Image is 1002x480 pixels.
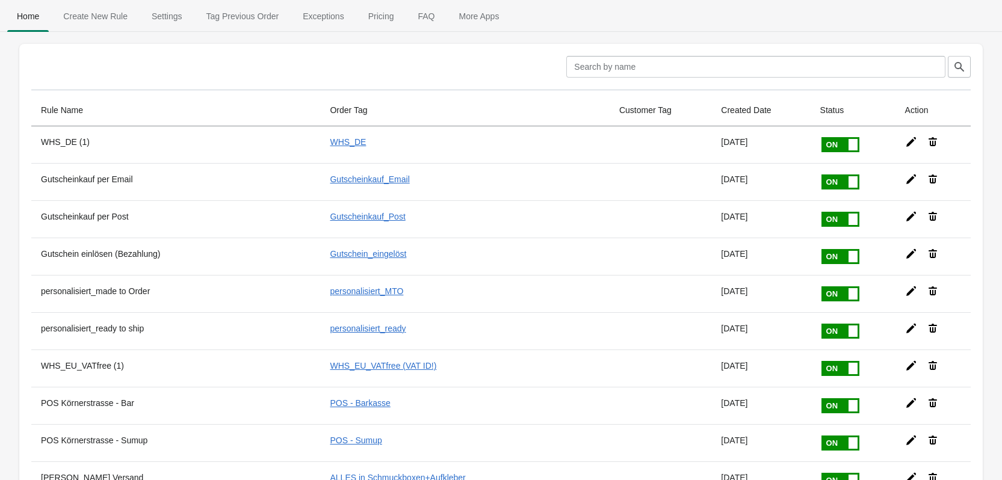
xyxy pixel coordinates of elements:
[330,398,390,408] a: POS - Barkasse
[330,286,403,296] a: personalisiert_MTO
[711,424,810,461] td: [DATE]
[330,174,409,184] a: Gutscheinkauf_Email
[711,200,810,238] td: [DATE]
[449,5,509,27] span: More Apps
[140,1,194,32] button: Settings
[895,94,971,126] th: Action
[31,349,320,387] th: WHS_EU_VATfree (1)
[711,312,810,349] td: [DATE]
[711,163,810,200] td: [DATE]
[330,324,406,333] a: personalisiert_ready
[711,238,810,275] td: [DATE]
[711,94,810,126] th: Created Date
[54,5,137,27] span: Create New Rule
[51,1,140,32] button: Create_New_Rule
[330,212,405,221] a: Gutscheinkauf_Post
[711,126,810,163] td: [DATE]
[31,238,320,275] th: Gutschein einlösen (Bezahlung)
[566,56,945,78] input: Search by name
[197,5,289,27] span: Tag Previous Order
[320,94,609,126] th: Order Tag
[31,387,320,424] th: POS Körnerstrasse - Bar
[330,435,382,445] a: POS - Sumup
[142,5,192,27] span: Settings
[5,1,51,32] button: Home
[811,94,895,126] th: Status
[711,349,810,387] td: [DATE]
[31,163,320,200] th: Gutscheinkauf per Email
[31,200,320,238] th: Gutscheinkauf per Post
[711,275,810,312] td: [DATE]
[610,94,711,126] th: Customer Tag
[31,126,320,163] th: WHS_DE (1)
[330,361,436,371] a: WHS_EU_VATfree (VAT ID!)
[359,5,404,27] span: Pricing
[330,137,366,147] a: WHS_DE
[31,275,320,312] th: personalisiert_made to Order
[31,424,320,461] th: POS Körnerstrasse - Sumup
[293,5,353,27] span: Exceptions
[711,387,810,424] td: [DATE]
[408,5,444,27] span: FAQ
[31,312,320,349] th: personalisiert_ready to ship
[31,94,320,126] th: Rule Name
[7,5,49,27] span: Home
[330,249,406,259] a: Gutschein_eingelöst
